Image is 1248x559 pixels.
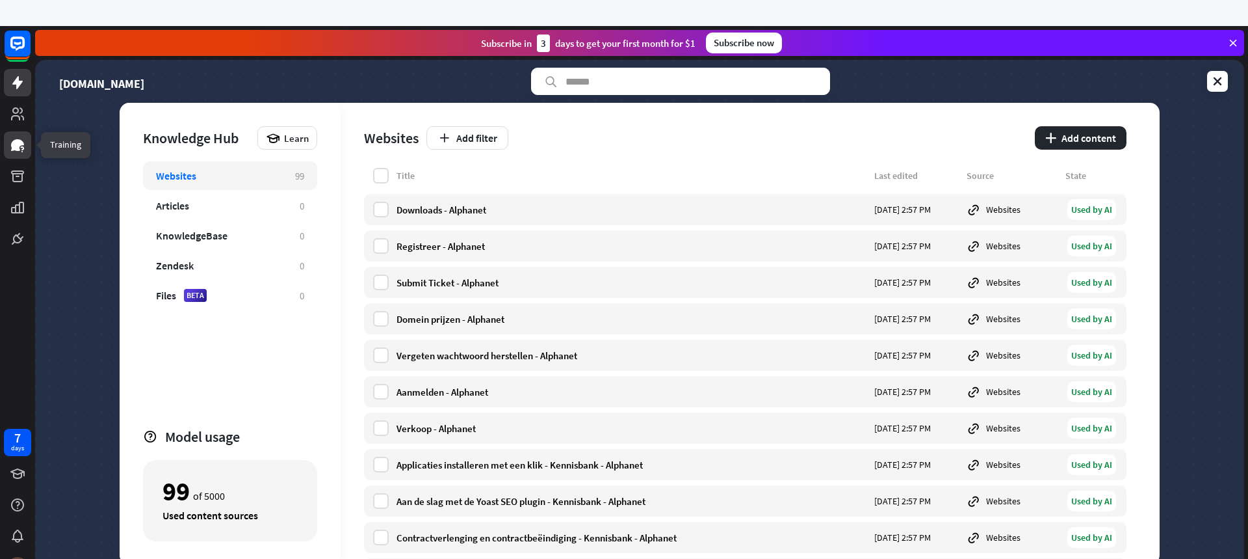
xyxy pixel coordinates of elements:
div: Knowledge Hub [143,129,251,147]
div: Zendesk [156,259,194,272]
span: Learn [284,132,309,144]
button: Add filter [426,126,508,150]
div: Websites [967,202,1058,217]
div: [DATE] 2:57 PM [874,240,959,252]
div: Model usage [165,428,317,446]
div: Websites [967,239,1058,253]
div: Downloads - Alphanet [396,204,866,216]
div: BETA [184,289,207,302]
div: Websites [967,312,1058,326]
div: 99 [295,170,304,182]
div: 3 [537,34,550,52]
div: State [1065,170,1117,182]
div: [DATE] 2:57 PM [874,204,959,215]
a: [DOMAIN_NAME] [59,68,144,95]
div: Registreer - Alphanet [396,240,866,252]
div: Subscribe in days to get your first month for $1 [481,34,695,52]
div: Subscribe now [706,33,782,53]
div: Websites [967,494,1058,508]
div: Domein prijzen - Alphanet [396,313,866,325]
div: days [11,444,24,453]
div: 99 [162,480,190,502]
div: Websites [967,348,1058,362]
div: Used by AI [1067,381,1116,402]
div: [DATE] 2:57 PM [874,386,959,398]
div: Websites [156,169,196,182]
div: Files [156,289,176,302]
div: Vergeten wachtwoord herstellen - Alphanet [396,349,866,362]
div: Contractverlenging en contractbeëindiging - Kennisbank - Alphanet [396,532,866,544]
div: 0 [300,260,304,272]
div: Title [396,170,866,182]
div: Used by AI [1067,236,1116,256]
div: Websites [967,275,1058,290]
div: 0 [300,200,304,212]
div: [DATE] 2:57 PM [874,349,959,361]
div: Used by AI [1067,454,1116,475]
div: of 5000 [162,480,298,502]
div: [DATE] 2:57 PM [874,277,959,288]
div: [DATE] 2:57 PM [874,532,959,543]
div: [DATE] 2:57 PM [874,313,959,325]
div: Used by AI [1067,199,1116,220]
div: Used by AI [1067,345,1116,366]
div: 0 [300,290,304,302]
div: Submit Ticket - Alphanet [396,277,866,289]
div: Verkoop - Alphanet [396,422,866,435]
div: Websites [967,421,1058,435]
button: Open LiveChat chat widget [10,5,49,44]
div: Websites [967,530,1058,545]
div: [DATE] 2:57 PM [874,422,959,434]
div: Websites [364,129,419,147]
div: Last edited [874,170,959,182]
div: Used by AI [1067,491,1116,511]
div: Websites [967,457,1058,472]
i: plus [1045,133,1056,143]
div: 0 [300,230,304,242]
div: Used content sources [162,509,298,522]
div: Aan de slag met de Yoast SEO plugin - Kennisbank - Alphanet [396,495,866,508]
div: [DATE] 2:57 PM [874,459,959,470]
div: Used by AI [1067,308,1116,329]
div: Articles [156,199,189,212]
div: KnowledgeBase [156,229,227,242]
a: 7 days [4,429,31,456]
div: Used by AI [1067,418,1116,439]
div: [DATE] 2:57 PM [874,495,959,507]
div: Aanmelden - Alphanet [396,386,866,398]
div: Used by AI [1067,527,1116,548]
div: Applicaties installeren met een klik - Kennisbank - Alphanet [396,459,866,471]
div: Websites [967,385,1058,399]
div: 7 [14,432,21,444]
div: Source [967,170,1058,182]
button: plusAdd content [1035,126,1126,150]
div: Used by AI [1067,272,1116,293]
